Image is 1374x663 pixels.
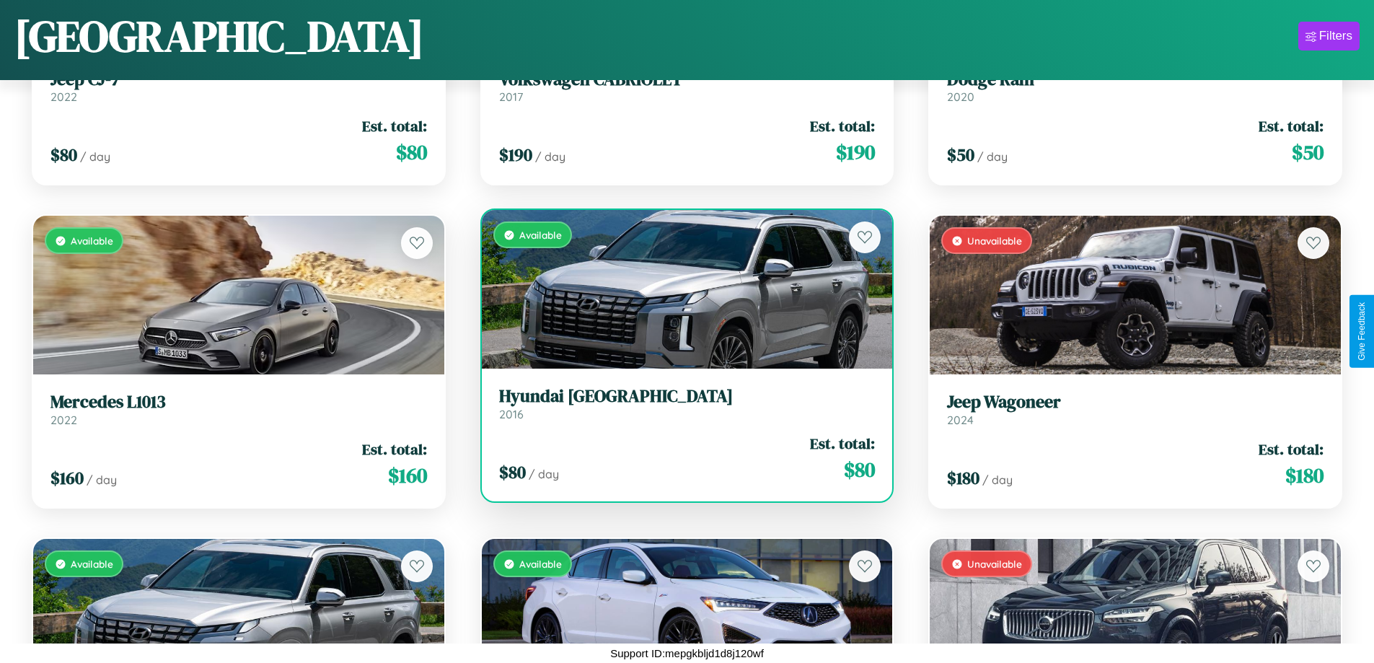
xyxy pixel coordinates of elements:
span: Unavailable [967,234,1022,247]
span: 2022 [50,413,77,427]
span: Est. total: [810,433,875,454]
span: / day [977,149,1008,164]
span: Est. total: [1259,439,1324,460]
span: / day [80,149,110,164]
span: Available [71,558,113,570]
span: Est. total: [810,115,875,136]
span: $ 80 [499,460,526,484]
a: Jeep Wagoneer2024 [947,392,1324,427]
a: Volkswagen CABRIOLET2017 [499,69,876,105]
span: 2017 [499,89,523,104]
span: Est. total: [362,115,427,136]
p: Support ID: mepgkbljd1d8j120wf [610,644,764,663]
span: 2016 [499,407,524,421]
span: $ 160 [50,466,84,490]
a: Hyundai [GEOGRAPHIC_DATA]2016 [499,386,876,421]
span: $ 160 [388,461,427,490]
span: 2022 [50,89,77,104]
span: Available [519,558,562,570]
span: $ 80 [50,143,77,167]
span: $ 190 [499,143,532,167]
a: Dodge Ram2020 [947,69,1324,105]
span: / day [87,473,117,487]
span: $ 190 [836,138,875,167]
a: Jeep CJ-72022 [50,69,427,105]
span: $ 180 [1285,461,1324,490]
span: $ 80 [844,455,875,484]
a: Mercedes L10132022 [50,392,427,427]
span: / day [982,473,1013,487]
span: Est. total: [1259,115,1324,136]
span: / day [529,467,559,481]
span: / day [535,149,565,164]
span: $ 50 [947,143,974,167]
span: Est. total: [362,439,427,460]
button: Filters [1298,22,1360,51]
span: Unavailable [967,558,1022,570]
span: Available [519,229,562,241]
span: 2020 [947,89,974,104]
span: $ 50 [1292,138,1324,167]
h1: [GEOGRAPHIC_DATA] [14,6,424,66]
span: $ 80 [396,138,427,167]
h3: Hyundai [GEOGRAPHIC_DATA] [499,386,876,407]
h3: Mercedes L1013 [50,392,427,413]
div: Give Feedback [1357,302,1367,361]
span: $ 180 [947,466,979,490]
span: 2024 [947,413,974,427]
h3: Jeep Wagoneer [947,392,1324,413]
div: Filters [1319,29,1352,43]
span: Available [71,234,113,247]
